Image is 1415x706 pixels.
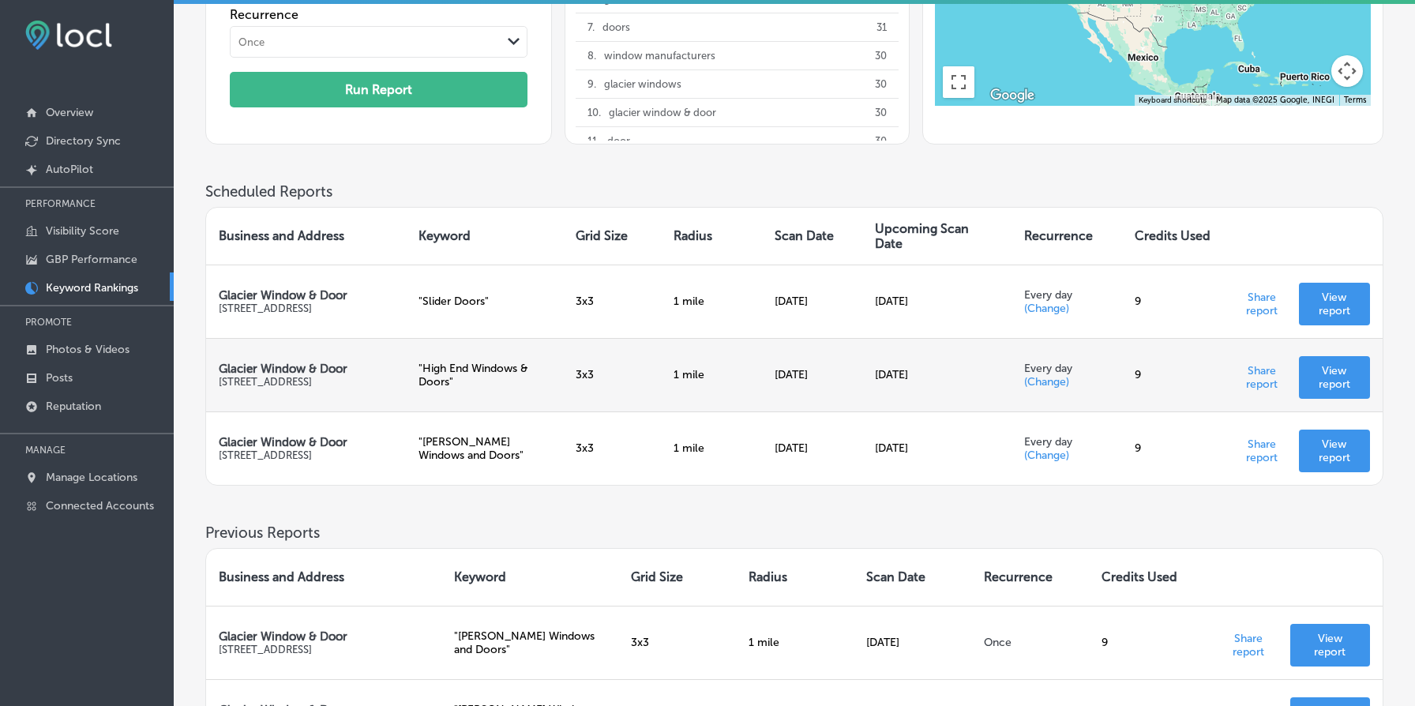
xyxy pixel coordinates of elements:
p: Manage Locations [46,471,137,484]
span: Map data ©2025 Google, INEGI [1216,96,1334,105]
p: AutoPilot [46,163,93,176]
p: door [607,127,630,155]
th: Keyword [406,208,563,265]
th: Credits Used [1089,549,1207,606]
a: View report [1290,624,1370,667]
p: Keyword Rankings [46,281,138,295]
td: 3 x 3 [618,606,736,679]
td: 9 [1122,411,1225,485]
td: 3 x 3 [563,411,660,485]
a: View report [1299,283,1370,325]
th: Radius [736,549,854,606]
h3: Previous Reports [205,524,1383,542]
p: Share report [1237,359,1286,391]
img: fda3e92497d09a02dc62c9cd864e3231.png [25,21,112,50]
th: Scan Date [854,549,971,606]
td: 3 x 3 [563,265,660,338]
th: Scan Date [762,208,861,265]
p: Directory Sync [46,134,121,148]
button: Run Report [230,72,527,107]
p: View report [1312,437,1357,464]
p: (Change) [1024,302,1069,315]
th: Credits Used [1122,208,1225,265]
p: GBP Performance [46,253,137,266]
p: Posts [46,371,73,385]
p: View report [1312,291,1357,317]
p: 7 . [587,13,595,41]
p: 30 [875,127,887,155]
p: 8 . [587,42,596,69]
div: Once [238,36,265,47]
p: Share report [1219,627,1278,659]
p: Share report [1237,286,1286,317]
td: [DATE] [762,338,861,411]
p: " Slider Doors " [418,295,550,308]
td: [DATE] [762,411,861,485]
button: Map camera controls [1331,55,1363,87]
p: Share report [1237,433,1286,464]
p: window manufacturers [604,42,715,69]
p: Glacier Window & Door [219,435,393,449]
td: 1 mile [736,606,854,679]
td: 1 mile [661,338,762,411]
th: Upcoming Scan Date [862,208,1012,265]
p: Visibility Score [46,224,119,238]
p: [STREET_ADDRESS] [219,644,429,655]
button: Keyboard shortcuts [1139,95,1207,106]
p: 10 . [587,99,601,126]
p: 31 [876,13,887,41]
th: Grid Size [618,549,736,606]
td: 9 [1122,265,1225,338]
th: Grid Size [563,208,660,265]
p: " [PERSON_NAME] Windows and Doors " [418,435,550,462]
p: glacier window & door [609,99,716,126]
td: [DATE] [862,265,1012,338]
h3: Scheduled Reports [205,182,1383,201]
th: Business and Address [206,208,406,265]
th: Recurrence [1012,208,1122,265]
p: (Change) [1024,375,1069,389]
td: [DATE] [854,606,971,679]
th: Business and Address [206,549,441,606]
p: Every day [1024,362,1109,375]
p: Once [984,636,1076,649]
a: Open this area in Google Maps (opens a new window) [986,85,1038,106]
p: Every day [1024,288,1109,302]
td: 1 mile [661,411,762,485]
td: 3 x 3 [563,338,660,411]
p: 9 . [587,70,596,98]
button: Toggle fullscreen view [943,66,974,98]
p: Glacier Window & Door [219,288,393,302]
p: [STREET_ADDRESS] [219,302,393,314]
th: Radius [661,208,762,265]
p: " [PERSON_NAME] Windows and Doors " [454,629,606,656]
td: 9 [1089,606,1207,679]
p: 11 . [587,127,599,155]
p: 30 [875,70,887,98]
p: doors [602,13,630,41]
p: Every day [1024,435,1109,449]
a: View report [1299,356,1370,399]
td: 9 [1122,338,1225,411]
p: (Change) [1024,449,1069,462]
td: [DATE] [862,338,1012,411]
td: [DATE] [762,265,861,338]
p: [STREET_ADDRESS] [219,449,393,461]
p: Photos & Videos [46,343,129,356]
th: Recurrence [971,549,1089,606]
p: 30 [875,99,887,126]
p: [STREET_ADDRESS] [219,376,393,388]
p: Connected Accounts [46,499,154,513]
a: View report [1299,430,1370,472]
p: Reputation [46,400,101,413]
td: [DATE] [862,411,1012,485]
img: Google [986,85,1038,106]
a: Terms (opens in new tab) [1344,96,1366,105]
td: 1 mile [661,265,762,338]
p: View report [1303,632,1357,659]
th: Keyword [441,549,618,606]
p: glacier windows [604,70,681,98]
p: View report [1312,364,1357,391]
p: Glacier Window & Door [219,629,429,644]
p: " High End Windows & Doors " [418,362,550,389]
